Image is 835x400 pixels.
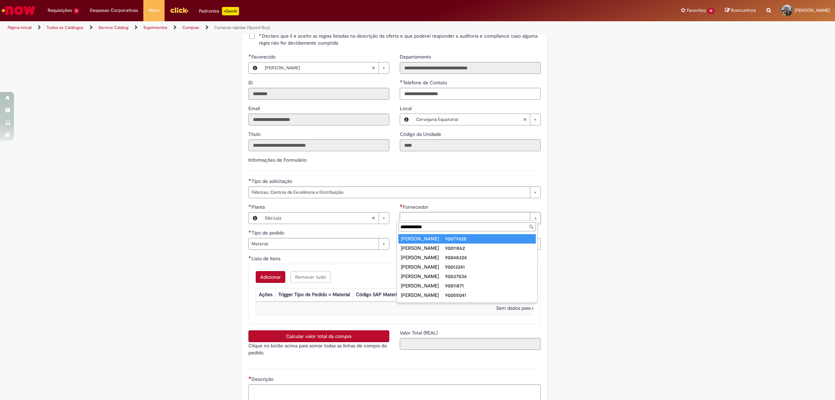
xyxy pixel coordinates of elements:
[445,263,489,270] div: 90013241
[445,245,489,252] div: 90011862
[401,301,445,308] div: [PERSON_NAME]
[401,245,445,252] div: [PERSON_NAME]
[401,263,445,270] div: [PERSON_NAME]
[445,282,489,289] div: 90011871
[401,282,445,289] div: [PERSON_NAME]
[401,292,445,299] div: [PERSON_NAME]
[401,235,445,242] div: [PERSON_NAME]
[445,235,489,242] div: 90079828
[445,301,489,308] div: 417315
[401,273,445,280] div: [PERSON_NAME]
[445,292,489,299] div: 90055041
[397,233,537,302] ul: Fornecedor
[445,273,489,280] div: 90037036
[401,254,445,261] div: [PERSON_NAME]
[445,254,489,261] div: 90048324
